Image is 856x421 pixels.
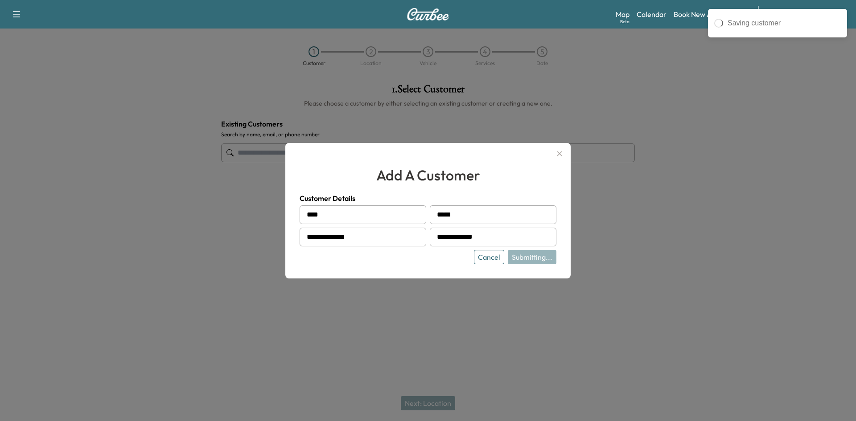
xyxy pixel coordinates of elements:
[474,250,504,264] button: Cancel
[728,18,841,29] div: Saving customer
[616,9,630,20] a: MapBeta
[300,164,556,186] h2: add a customer
[300,193,556,204] h4: Customer Details
[637,9,667,20] a: Calendar
[407,8,449,20] img: Curbee Logo
[674,9,749,20] a: Book New Appointment
[620,18,630,25] div: Beta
